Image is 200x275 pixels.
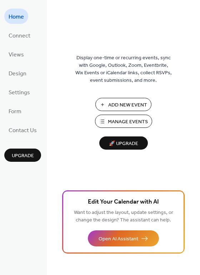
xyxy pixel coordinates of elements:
[9,11,24,22] span: Home
[4,122,41,137] a: Contact Us
[74,208,173,225] span: Want to adjust the layout, update settings, or change the design? The assistant can help.
[4,103,26,119] a: Form
[9,68,26,79] span: Design
[108,101,147,109] span: Add New Event
[75,54,172,84] span: Display one-time or recurring events, sync with Google, Outlook, Zoom, Eventbrite, Wix Events or ...
[104,139,144,149] span: 🚀 Upgrade
[88,230,159,246] button: Open AI Assistant
[4,84,34,100] a: Settings
[9,125,37,136] span: Contact Us
[9,87,30,98] span: Settings
[99,136,148,150] button: 🚀 Upgrade
[4,65,31,81] a: Design
[4,27,35,43] a: Connect
[9,49,24,60] span: Views
[9,30,30,41] span: Connect
[95,98,151,111] button: Add New Event
[95,115,152,128] button: Manage Events
[9,106,21,117] span: Form
[99,235,138,243] span: Open AI Assistant
[4,149,41,162] button: Upgrade
[108,118,148,126] span: Manage Events
[4,9,28,24] a: Home
[12,152,34,160] span: Upgrade
[88,197,159,207] span: Edit Your Calendar with AI
[4,46,28,62] a: Views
